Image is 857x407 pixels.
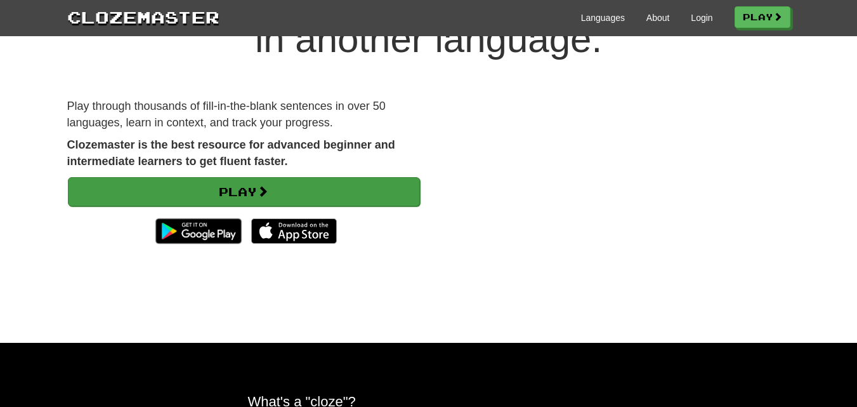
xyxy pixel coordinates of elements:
[735,6,790,28] a: Play
[67,98,419,131] p: Play through thousands of fill-in-the-blank sentences in over 50 languages, learn in context, and...
[68,177,420,206] a: Play
[581,11,625,24] a: Languages
[149,212,247,250] img: Get it on Google Play
[67,138,395,168] strong: Clozemaster is the best resource for advanced beginner and intermediate learners to get fluent fa...
[251,218,337,244] img: Download_on_the_App_Store_Badge_US-UK_135x40-25178aeef6eb6b83b96f5f2d004eda3bffbb37122de64afbaef7...
[67,5,219,29] a: Clozemaster
[646,11,670,24] a: About
[691,11,712,24] a: Login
